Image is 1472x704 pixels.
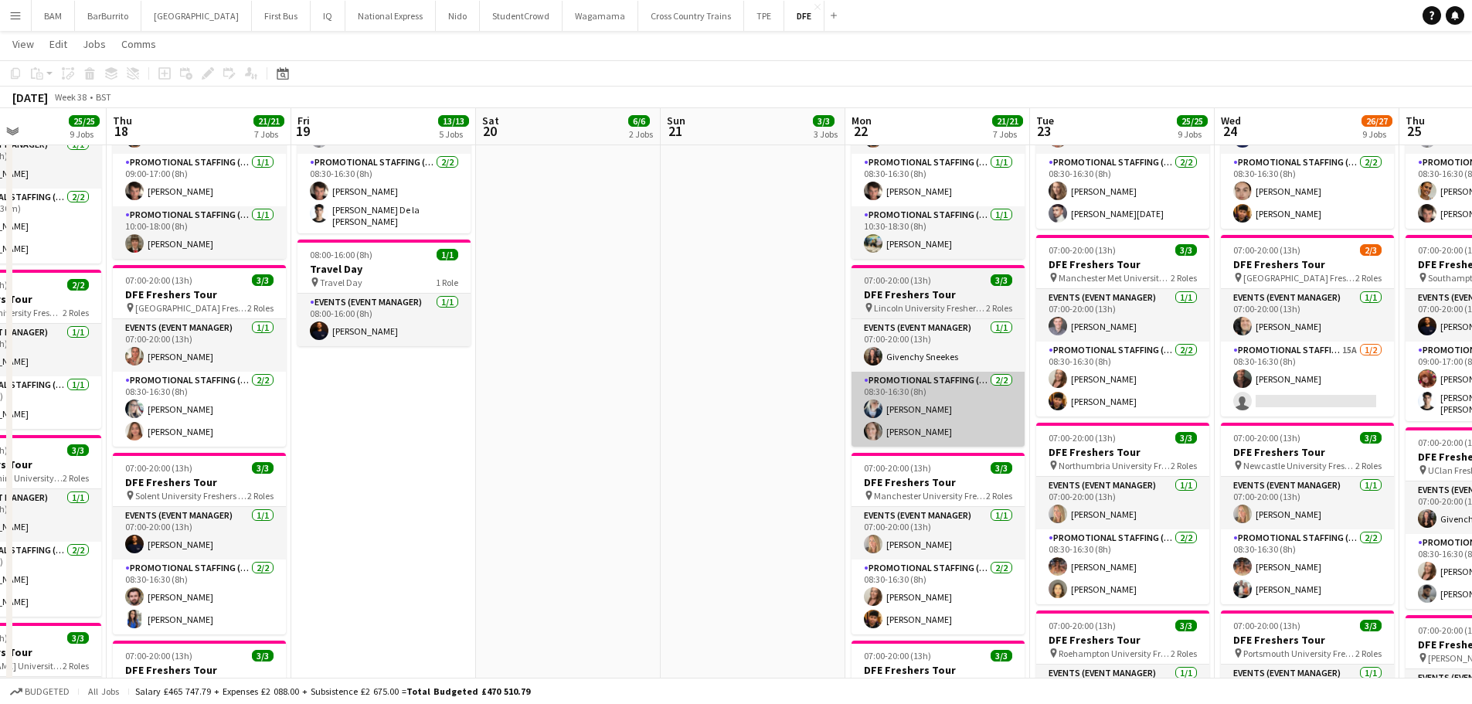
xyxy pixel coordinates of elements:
button: StudentCrowd [480,1,563,31]
a: Comms [115,34,162,54]
span: Comms [121,37,156,51]
button: [GEOGRAPHIC_DATA] [141,1,252,31]
span: Budgeted [25,686,70,697]
span: Jobs [83,37,106,51]
div: BST [96,91,111,103]
a: View [6,34,40,54]
button: National Express [345,1,436,31]
span: Week 38 [51,91,90,103]
button: TPE [744,1,784,31]
span: All jobs [85,685,122,697]
div: [DATE] [12,90,48,105]
button: Wagamama [563,1,638,31]
button: BarBurrito [75,1,141,31]
button: Budgeted [8,683,72,700]
button: Nido [436,1,480,31]
button: First Bus [252,1,311,31]
button: DFE [784,1,824,31]
a: Jobs [76,34,112,54]
a: Edit [43,34,73,54]
button: IQ [311,1,345,31]
button: Cross Country Trains [638,1,744,31]
span: Total Budgeted £470 510.79 [406,685,530,697]
span: Edit [49,37,67,51]
span: View [12,37,34,51]
div: Salary £465 747.79 + Expenses £2 088.00 + Subsistence £2 675.00 = [135,685,530,697]
button: BAM [32,1,75,31]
